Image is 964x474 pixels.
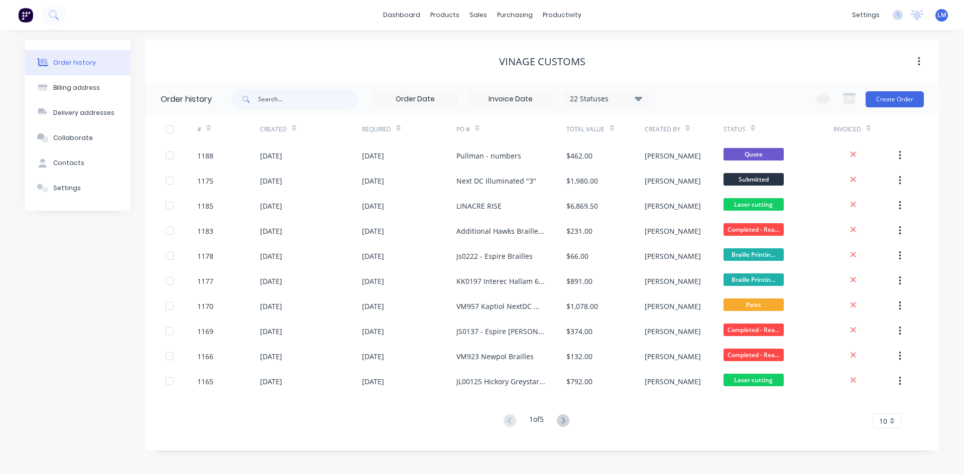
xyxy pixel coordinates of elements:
span: 10 [879,416,887,426]
div: [DATE] [362,251,384,261]
div: Settings [53,184,81,193]
div: Js0222 - Espire Brailles [456,251,533,261]
div: $66.00 [566,251,588,261]
span: Submitted [724,173,784,186]
div: $792.00 [566,376,592,387]
div: 1175 [197,176,213,186]
div: 1166 [197,351,213,362]
div: 1 of 5 [529,414,544,428]
div: Next DC Illuminated "3" [456,176,536,186]
div: [DATE] [260,301,282,311]
span: Laser cutting [724,374,784,386]
div: $891.00 [566,276,592,286]
div: [PERSON_NAME] [645,251,701,261]
div: [PERSON_NAME] [645,226,701,236]
div: sales [464,8,492,23]
div: Created [260,115,362,143]
span: Completed - Rea... [724,223,784,236]
button: Collaborate [25,125,131,150]
div: Invoiced [833,125,861,134]
div: [DATE] [362,376,384,387]
div: Contacts [53,159,84,168]
div: Additional Hawks Braille Signs [456,226,546,236]
div: [DATE] [260,376,282,387]
div: Created By [645,125,680,134]
div: 1183 [197,226,213,236]
button: Delivery addresses [25,100,131,125]
button: Create Order [866,91,924,107]
span: Braille Printin... [724,273,784,286]
div: PO # [456,125,470,134]
div: [PERSON_NAME] [645,176,701,186]
div: $231.00 [566,226,592,236]
div: Billing address [53,83,100,92]
div: Vinage Customs [499,56,585,68]
div: 1185 [197,201,213,211]
div: $132.00 [566,351,592,362]
div: [DATE] [260,276,282,286]
div: [DATE] [260,351,282,362]
div: [PERSON_NAME] [645,376,701,387]
div: Status [724,125,746,134]
div: [PERSON_NAME] [645,301,701,311]
span: LM [937,11,946,20]
div: [DATE] [362,226,384,236]
span: Completed - Rea... [724,349,784,361]
div: [DATE] [362,326,384,337]
div: [DATE] [362,201,384,211]
div: [PERSON_NAME] [645,276,701,286]
div: # [197,115,260,143]
div: Order history [161,93,212,105]
span: Braille Printin... [724,248,784,261]
span: Completed - Rea... [724,324,784,336]
div: [DATE] [260,150,282,161]
div: Created By [645,115,723,143]
div: PO # [456,115,566,143]
div: VM957 Kaptiol NextDC M3 - ID13Bw [456,301,546,311]
div: # [197,125,201,134]
div: purchasing [492,8,538,23]
div: Total Value [566,115,645,143]
div: $6,869.50 [566,201,598,211]
div: [DATE] [362,301,384,311]
div: Pullman - numbers [456,150,521,161]
div: Total Value [566,125,605,134]
div: Invoiced [833,115,896,143]
div: Delivery addresses [53,108,114,117]
div: [DATE] [260,176,282,186]
div: [DATE] [362,176,384,186]
div: JL00125 Hickory Greystar - Level Directory [456,376,546,387]
div: [DATE] [260,201,282,211]
div: productivity [538,8,586,23]
a: dashboard [378,8,425,23]
input: Order Date [373,92,457,107]
div: 1178 [197,251,213,261]
div: $1,078.00 [566,301,598,311]
span: Quote [724,148,784,161]
div: $1,980.00 [566,176,598,186]
div: 1169 [197,326,213,337]
button: Billing address [25,75,131,100]
div: [DATE] [362,150,384,161]
div: Collaborate [53,133,93,142]
div: $462.00 [566,150,592,161]
button: Order history [25,50,131,75]
input: Search... [258,89,357,109]
div: Created [260,125,287,134]
div: 1165 [197,376,213,387]
div: [PERSON_NAME] [645,326,701,337]
div: Status [724,115,833,143]
div: 1188 [197,150,213,161]
div: [PERSON_NAME] [645,351,701,362]
div: Order history [53,58,96,67]
input: Invoice Date [468,92,553,107]
div: LINACRE RISE [456,201,502,211]
div: [PERSON_NAME] [645,201,701,211]
span: Laser cutting [724,198,784,211]
div: [DATE] [260,326,282,337]
img: Factory [18,8,33,23]
div: JS0137 - Espire [PERSON_NAME] and [PERSON_NAME] [456,326,546,337]
div: [PERSON_NAME] [645,150,701,161]
div: 1177 [197,276,213,286]
div: 22 Statuses [564,93,648,104]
